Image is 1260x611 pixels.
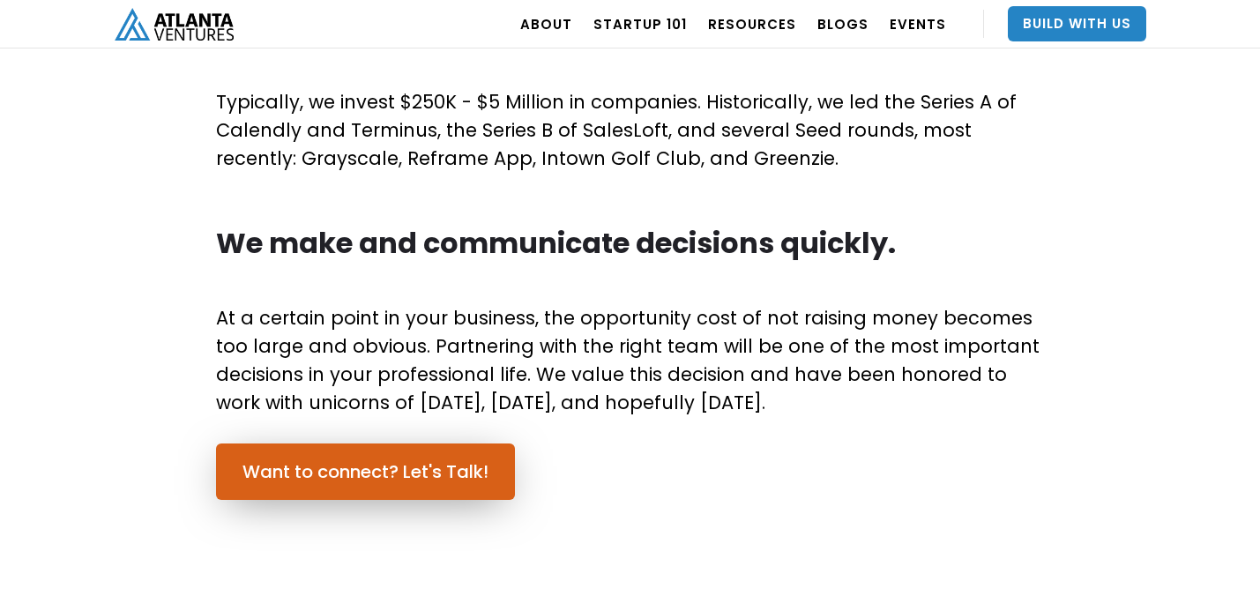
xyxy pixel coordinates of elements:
a: Build With Us [1008,6,1146,41]
strong: We make and communicate decisions quickly. [216,223,896,263]
p: ‍ [216,182,1045,210]
p: At a certain point in your business, the opportunity cost of not raising money becomes too large ... [216,304,1045,417]
a: Want to connect? Let's Talk! [216,443,515,500]
p: Typically, we invest $250K - $5 Million in companies. Historically, we led the Series A of Calend... [216,88,1045,173]
p: ‍ [216,51,1045,79]
p: ‍ [216,267,1045,295]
